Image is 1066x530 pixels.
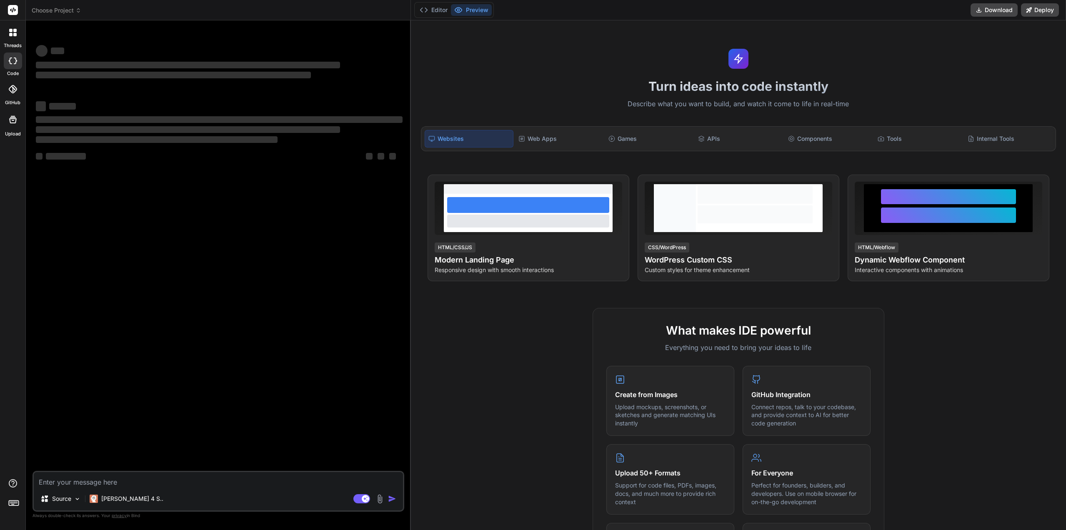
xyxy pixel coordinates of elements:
span: View Prompt [1003,182,1039,190]
h4: Create from Images [615,390,726,400]
img: attachment [375,494,385,504]
h4: For Everyone [751,468,862,478]
span: ‌ [36,72,311,78]
div: Internal Tools [964,130,1053,147]
button: Download [971,3,1018,17]
h4: WordPress Custom CSS [645,254,832,266]
h2: What makes IDE powerful [606,322,871,339]
span: ‌ [51,47,64,54]
p: Custom styles for theme enhancement [645,266,832,274]
h4: Dynamic Webflow Component [855,254,1042,266]
span: ‌ [36,62,340,68]
label: threads [4,42,22,49]
button: Editor [416,4,451,16]
p: Describe what you want to build, and watch it come to life in real-time [416,99,1061,110]
span: ‌ [36,136,278,143]
span: View Prompt [793,182,829,190]
p: Interactive components with animations [855,266,1042,274]
span: ‌ [49,103,76,110]
p: [PERSON_NAME] 4 S.. [101,495,163,503]
span: ‌ [46,153,86,160]
div: HTML/CSS/JS [435,242,475,252]
button: Preview [451,4,492,16]
label: Upload [5,130,21,137]
p: Always double-check its answers. Your in Bind [33,512,404,520]
p: Everything you need to bring your ideas to life [606,342,871,352]
p: Connect repos, talk to your codebase, and provide context to AI for better code generation [751,403,862,427]
div: Websites [425,130,514,147]
div: CSS/WordPress [645,242,689,252]
div: Tools [874,130,963,147]
span: ‌ [36,101,46,111]
p: Responsive design with smooth interactions [435,266,622,274]
span: View Prompt [583,182,619,190]
span: ‌ [389,153,396,160]
img: icon [388,495,396,503]
img: Claude 4 Sonnet [90,495,98,503]
span: ‌ [36,45,48,57]
h4: GitHub Integration [751,390,862,400]
span: ‌ [36,126,340,133]
span: ‌ [366,153,373,160]
div: APIs [695,130,783,147]
button: Deploy [1021,3,1059,17]
span: ‌ [36,153,43,160]
span: ‌ [378,153,384,160]
p: Upload mockups, screenshots, or sketches and generate matching UIs instantly [615,403,726,427]
div: HTML/Webflow [855,242,898,252]
div: Games [605,130,693,147]
div: Web Apps [515,130,603,147]
label: GitHub [5,99,20,106]
p: Perfect for founders, builders, and developers. Use on mobile browser for on-the-go development [751,481,862,506]
h4: Upload 50+ Formats [615,468,726,478]
div: Components [785,130,873,147]
p: Source [52,495,71,503]
p: Support for code files, PDFs, images, docs, and much more to provide rich context [615,481,726,506]
span: ‌ [36,116,403,123]
img: Pick Models [74,495,81,502]
h4: Modern Landing Page [435,254,622,266]
span: Choose Project [32,6,81,15]
span: privacy [112,513,127,518]
label: code [7,70,19,77]
h1: Turn ideas into code instantly [416,79,1061,94]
